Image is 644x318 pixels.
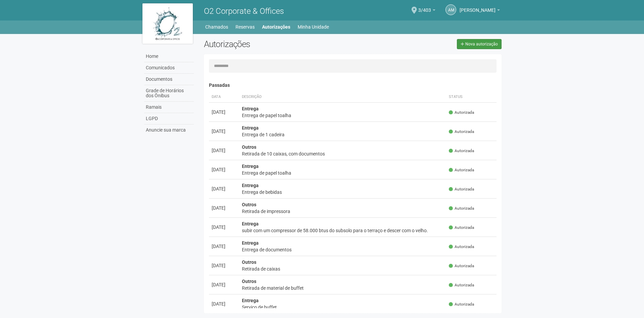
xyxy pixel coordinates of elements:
[242,240,259,246] strong: Entrega
[449,282,474,288] span: Autorizada
[242,112,444,119] div: Entrega de papel toalha
[449,302,474,307] span: Autorizada
[144,51,194,62] a: Home
[144,85,194,102] a: Grade de Horários dos Ônibus
[144,125,194,136] a: Anuncie sua marca
[142,3,193,44] img: logo.jpg
[209,92,239,103] th: Data
[144,102,194,113] a: Ramais
[242,144,256,150] strong: Outros
[242,125,259,131] strong: Entrega
[204,39,348,49] h2: Autorizações
[212,147,237,154] div: [DATE]
[204,6,284,16] span: O2 Corporate & Offices
[144,62,194,74] a: Comunicados
[460,8,500,14] a: [PERSON_NAME]
[457,39,502,49] a: Nova autorização
[242,208,444,215] div: Retirada de impressora
[212,281,237,288] div: [DATE]
[212,224,237,231] div: [DATE]
[242,298,259,303] strong: Entrega
[242,266,444,272] div: Retirada de caixas
[242,304,444,311] div: Serviço de buffet
[212,166,237,173] div: [DATE]
[242,183,259,188] strong: Entrega
[460,1,496,13] span: Anny Marcelle Gonçalves
[209,83,497,88] h4: Passadas
[242,246,444,253] div: Entrega de documentos
[242,285,444,291] div: Retirada de material de buffet
[242,259,256,265] strong: Outros
[242,170,444,176] div: Entrega de papel toalha
[242,227,444,234] div: subir com um compressor de 58.000 btus do subsolo para o terraço e descer com o velho.
[144,74,194,85] a: Documentos
[242,279,256,284] strong: Outros
[298,22,329,32] a: Minha Unidade
[144,113,194,125] a: LGPD
[446,92,497,103] th: Status
[449,225,474,231] span: Autorizada
[242,202,256,207] strong: Outros
[212,128,237,135] div: [DATE]
[242,106,259,111] strong: Entrega
[262,22,290,32] a: Autorizações
[212,109,237,115] div: [DATE]
[242,221,259,226] strong: Entrega
[212,205,237,211] div: [DATE]
[449,206,474,211] span: Autorizada
[418,1,431,13] span: 3/403
[449,244,474,250] span: Autorizada
[235,22,255,32] a: Reservas
[212,185,237,192] div: [DATE]
[449,167,474,173] span: Autorizada
[205,22,228,32] a: Chamados
[449,129,474,135] span: Autorizada
[465,42,498,46] span: Nova autorização
[449,263,474,269] span: Autorizada
[449,186,474,192] span: Autorizada
[239,92,446,103] th: Descrição
[242,189,444,196] div: Entrega de bebidas
[242,131,444,138] div: Entrega de 1 cadeira
[242,150,444,157] div: Retirada de 10 caixas, com documentos
[212,301,237,307] div: [DATE]
[449,110,474,115] span: Autorizada
[212,243,237,250] div: [DATE]
[449,148,474,154] span: Autorizada
[445,4,456,15] a: AM
[212,262,237,269] div: [DATE]
[418,8,435,14] a: 3/403
[242,164,259,169] strong: Entrega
